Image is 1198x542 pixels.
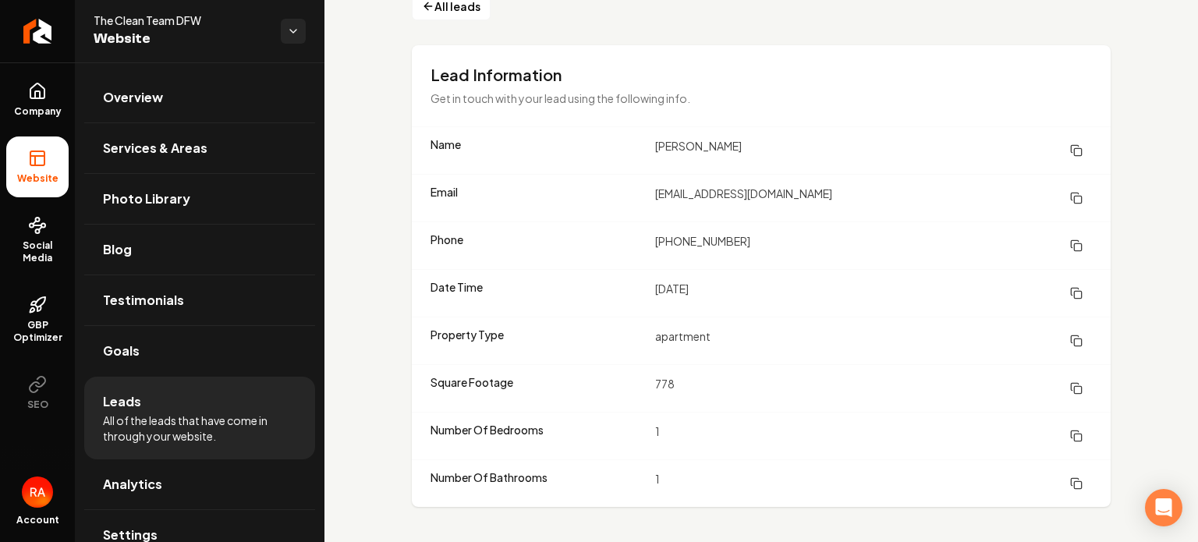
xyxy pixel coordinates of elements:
span: Account [16,514,59,526]
a: Overview [84,73,315,122]
button: SEO [6,363,69,423]
span: SEO [21,399,55,411]
dt: Name [431,136,643,165]
span: Website [11,172,65,185]
dt: Number Of Bathrooms [431,469,643,498]
dt: Square Footage [431,374,643,402]
span: GBP Optimizer [6,319,69,344]
dt: Property Type [431,327,643,355]
h3: Lead Information [431,64,1092,86]
a: Social Media [6,204,69,277]
dt: Email [431,184,643,212]
span: Overview [103,88,163,107]
span: Blog [103,240,132,259]
div: Open Intercom Messenger [1145,489,1182,526]
img: Rebolt Logo [23,19,52,44]
img: Rafael Alcantara [22,476,53,508]
dd: [EMAIL_ADDRESS][DOMAIN_NAME] [655,184,1092,212]
span: Photo Library [103,190,190,208]
span: Services & Areas [103,139,207,158]
span: Analytics [103,475,162,494]
a: GBP Optimizer [6,283,69,356]
span: Company [8,105,68,118]
dd: [PERSON_NAME] [655,136,1092,165]
span: Website [94,28,268,50]
dd: [PHONE_NUMBER] [655,232,1092,260]
button: Open user button [22,476,53,508]
span: Social Media [6,239,69,264]
a: Testimonials [84,275,315,325]
span: Testimonials [103,291,184,310]
a: Blog [84,225,315,275]
a: Services & Areas [84,123,315,173]
dd: [DATE] [655,279,1092,307]
dt: Date Time [431,279,643,307]
span: All of the leads that have come in through your website. [103,413,296,444]
a: Goals [84,326,315,376]
a: Company [6,69,69,130]
dd: apartment [655,327,1092,355]
dt: Number Of Bedrooms [431,422,643,450]
dd: 1 [655,469,1092,498]
a: Analytics [84,459,315,509]
p: Get in touch with your lead using the following info. [431,89,955,108]
a: Photo Library [84,174,315,224]
span: Leads [103,392,141,411]
dt: Phone [431,232,643,260]
dd: 1 [655,422,1092,450]
dd: 778 [655,374,1092,402]
span: The Clean Team DFW [94,12,268,28]
span: Goals [103,342,140,360]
